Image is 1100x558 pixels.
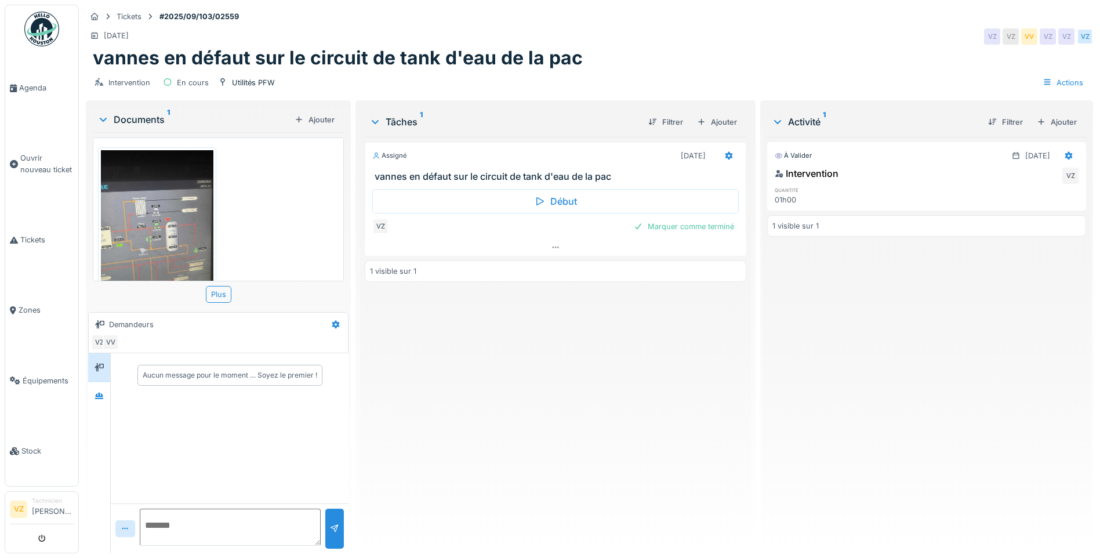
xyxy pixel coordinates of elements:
div: VZ [91,334,107,350]
div: Tickets [117,11,141,22]
div: 01h00 [775,194,873,205]
div: VZ [1062,168,1079,184]
div: Aucun message pour le moment … Soyez le premier ! [143,370,317,381]
div: À valider [775,151,812,161]
div: Ajouter [290,112,339,128]
a: VZ Technicien[PERSON_NAME] [10,497,74,524]
span: Zones [19,305,74,316]
sup: 1 [823,115,826,129]
sup: 1 [420,115,423,129]
div: Début [372,189,739,213]
div: [DATE] [681,150,706,161]
a: Tickets [5,205,78,275]
div: Marquer comme terminé [629,219,739,234]
span: Équipements [23,375,74,386]
div: Ajouter [692,114,742,130]
div: Activité [772,115,979,129]
sup: 1 [167,113,170,126]
li: VZ [10,501,27,518]
div: [DATE] [1025,150,1050,161]
span: Agenda [19,82,74,93]
div: En cours [177,77,209,88]
div: VZ [1003,28,1019,45]
div: Intervention [108,77,150,88]
div: 1 visible sur 1 [370,266,416,277]
a: Équipements [5,346,78,416]
div: VZ [984,28,1000,45]
div: Demandeurs [109,319,154,330]
img: zln5c5cfamrfkad90h28egw2ox1s [101,150,213,300]
img: Badge_color-CXgf-gQk.svg [24,12,59,46]
div: Actions [1037,74,1088,91]
a: Agenda [5,53,78,123]
a: Zones [5,275,78,345]
div: Filtrer [983,114,1028,130]
div: VZ [1058,28,1074,45]
div: VZ [1077,28,1093,45]
a: Ouvrir nouveau ticket [5,123,78,205]
h6: quantité [775,186,873,194]
div: Tâches [369,115,639,129]
a: Stock [5,416,78,486]
div: Filtrer [644,114,688,130]
span: Ouvrir nouveau ticket [20,153,74,175]
div: [DATE] [104,30,129,41]
div: Documents [97,113,290,126]
span: Stock [21,445,74,456]
div: Ajouter [1032,114,1081,130]
div: Assigné [372,151,407,161]
div: Intervention [775,166,838,180]
div: VZ [372,218,389,234]
div: Technicien [32,497,74,505]
strong: #2025/09/103/02559 [155,11,244,22]
div: VV [103,334,119,350]
h3: vannes en défaut sur le circuit de tank d'eau de la pac [375,171,741,182]
li: [PERSON_NAME] [32,497,74,521]
div: Plus [206,286,231,303]
div: VZ [1040,28,1056,45]
div: 1 visible sur 1 [772,220,819,231]
div: Utilités PFW [232,77,275,88]
div: VV [1021,28,1037,45]
span: Tickets [20,234,74,245]
h1: vannes en défaut sur le circuit de tank d'eau de la pac [93,47,583,69]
